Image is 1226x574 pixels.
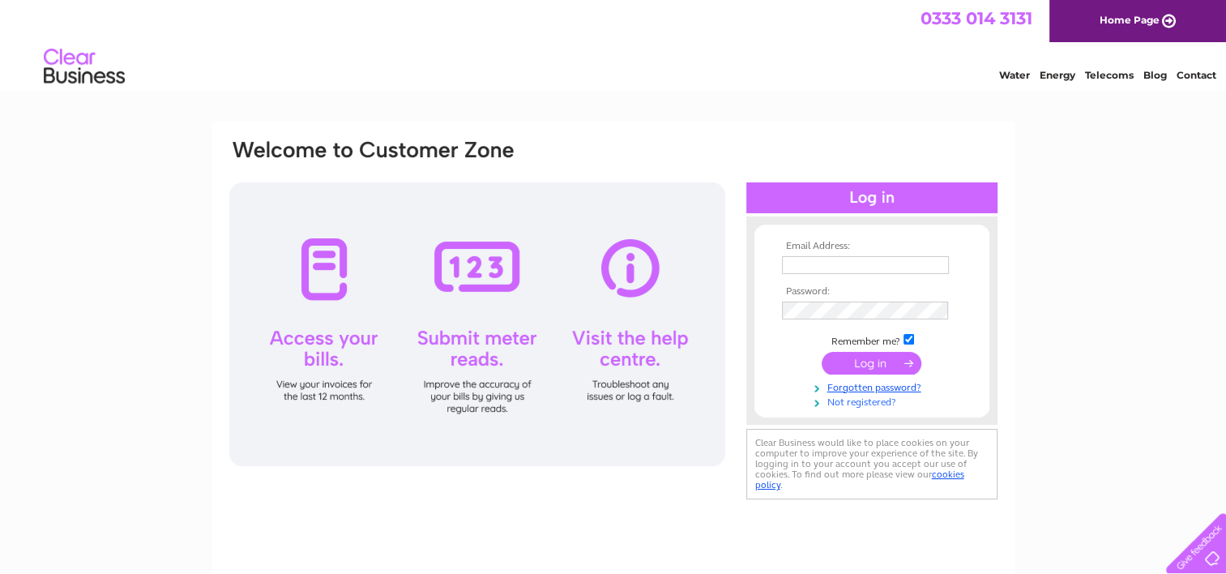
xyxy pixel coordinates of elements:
[1143,69,1167,81] a: Blog
[782,393,966,409] a: Not registered?
[778,286,966,298] th: Password:
[231,9,997,79] div: Clear Business is a trading name of Verastar Limited (registered in [GEOGRAPHIC_DATA] No. 3667643...
[746,429,997,499] div: Clear Business would like to place cookies on your computer to improve your experience of the sit...
[782,379,966,394] a: Forgotten password?
[1177,69,1216,81] a: Contact
[921,8,1032,28] a: 0333 014 3131
[1085,69,1134,81] a: Telecoms
[755,469,964,490] a: cookies policy
[43,42,126,92] img: logo.png
[999,69,1030,81] a: Water
[778,241,966,252] th: Email Address:
[822,352,921,375] input: Submit
[778,332,966,348] td: Remember me?
[1040,69,1075,81] a: Energy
